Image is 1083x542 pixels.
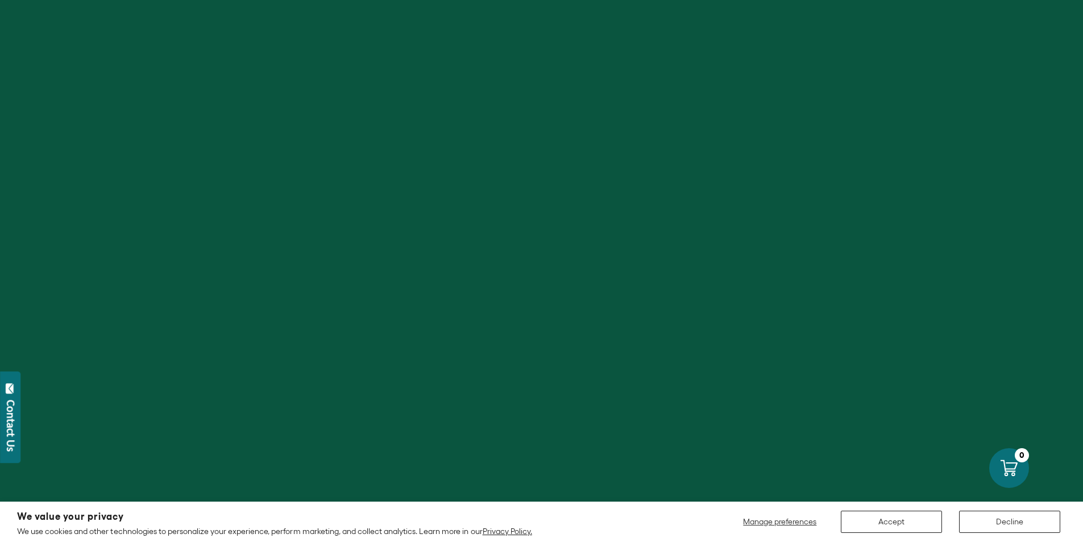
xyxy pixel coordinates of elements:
[841,511,942,533] button: Accept
[959,511,1060,533] button: Decline
[17,526,532,536] p: We use cookies and other technologies to personalize your experience, perform marketing, and coll...
[5,400,16,452] div: Contact Us
[736,511,824,533] button: Manage preferences
[17,512,532,522] h2: We value your privacy
[743,517,816,526] span: Manage preferences
[1015,448,1029,462] div: 0
[483,527,532,536] a: Privacy Policy.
